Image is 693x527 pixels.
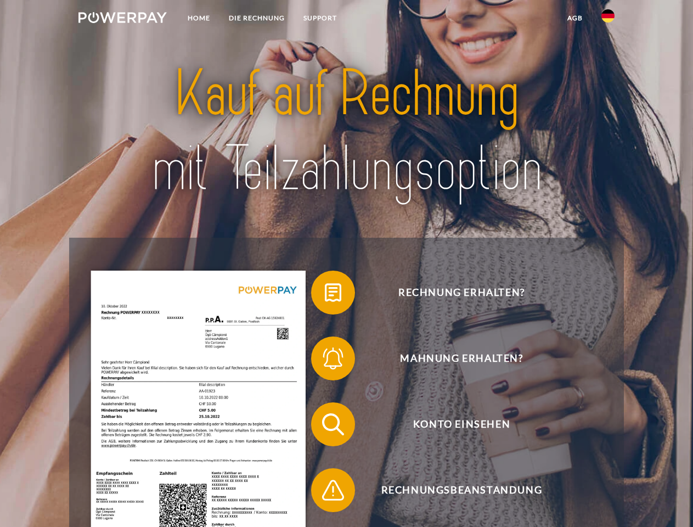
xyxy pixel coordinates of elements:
span: Rechnungsbeanstandung [327,468,596,512]
button: Rechnungsbeanstandung [311,468,596,512]
img: qb_warning.svg [319,476,347,504]
img: title-powerpay_de.svg [105,53,588,210]
a: SUPPORT [294,8,346,28]
span: Mahnung erhalten? [327,337,596,380]
button: Konto einsehen [311,402,596,446]
img: qb_search.svg [319,411,347,438]
span: Rechnung erhalten? [327,271,596,315]
a: DIE RECHNUNG [219,8,294,28]
img: qb_bell.svg [319,345,347,372]
img: qb_bill.svg [319,279,347,306]
a: Home [178,8,219,28]
button: Rechnung erhalten? [311,271,596,315]
span: Konto einsehen [327,402,596,446]
button: Mahnung erhalten? [311,337,596,380]
img: logo-powerpay-white.svg [78,12,167,23]
img: de [601,9,615,23]
a: agb [558,8,592,28]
